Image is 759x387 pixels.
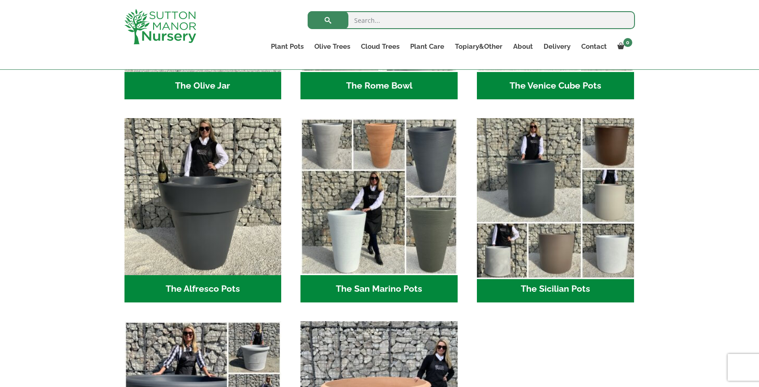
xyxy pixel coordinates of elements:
[473,115,638,279] img: The Sicilian Pots
[576,40,612,53] a: Contact
[124,275,282,303] h2: The Alfresco Pots
[308,11,635,29] input: Search...
[266,40,309,53] a: Plant Pots
[477,275,634,303] h2: The Sicilian Pots
[300,72,458,100] h2: The Rome Bowl
[538,40,576,53] a: Delivery
[450,40,508,53] a: Topiary&Other
[124,9,196,44] img: logo
[300,118,458,275] img: The San Marino Pots
[124,118,282,275] img: The Alfresco Pots
[124,118,282,302] a: Visit product category The Alfresco Pots
[623,38,632,47] span: 0
[508,40,538,53] a: About
[309,40,356,53] a: Olive Trees
[300,118,458,302] a: Visit product category The San Marino Pots
[405,40,450,53] a: Plant Care
[477,118,634,302] a: Visit product category The Sicilian Pots
[300,275,458,303] h2: The San Marino Pots
[612,40,635,53] a: 0
[356,40,405,53] a: Cloud Trees
[477,72,634,100] h2: The Venice Cube Pots
[124,72,282,100] h2: The Olive Jar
